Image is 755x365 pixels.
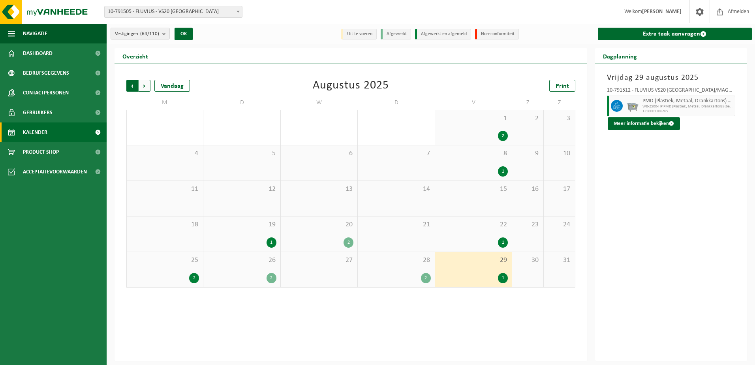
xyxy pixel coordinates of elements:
span: 28 [362,256,430,265]
span: 14 [362,185,430,194]
td: V [435,96,512,110]
span: Kalender [23,122,47,142]
span: 11 [131,185,199,194]
button: Meer informatie bekijken [608,117,680,130]
span: 10-791505 - FLUVIUS - VS20 ANTWERPEN [105,6,242,17]
li: Non-conformiteit [475,29,519,40]
div: 2 [189,273,199,283]
span: Navigatie [23,24,47,43]
div: 2 [421,273,431,283]
button: OK [175,28,193,40]
td: Z [544,96,575,110]
span: Bedrijfsgegevens [23,63,69,83]
span: 23 [516,220,539,229]
div: 1 [498,237,508,248]
a: Print [549,80,575,92]
span: 7 [362,149,430,158]
span: 8 [439,149,508,158]
span: T250001706265 [642,109,733,114]
span: 22 [439,220,508,229]
span: Volgende [139,80,150,92]
span: Acceptatievoorwaarden [23,162,87,182]
img: WB-2500-GAL-GY-01 [627,100,639,112]
span: 16 [516,185,539,194]
h3: Vrijdag 29 augustus 2025 [607,72,736,84]
span: 4 [131,149,199,158]
span: 26 [207,256,276,265]
div: 2 [344,237,353,248]
span: 31 [548,256,571,265]
span: 5 [207,149,276,158]
span: Vorige [126,80,138,92]
div: 1 [498,166,508,177]
span: 18 [131,220,199,229]
span: 20 [285,220,353,229]
span: Contactpersonen [23,83,69,103]
span: WB-2500-HP PMD (Plastiek, Metaal, Drankkartons) (bedrijven) [642,104,733,109]
span: PMD (Plastiek, Metaal, Drankkartons) (bedrijven) [642,98,733,104]
td: Z [512,96,544,110]
div: Vandaag [154,80,190,92]
div: 2 [267,273,276,283]
td: M [126,96,203,110]
span: Vestigingen [115,28,159,40]
span: 27 [285,256,353,265]
span: 10-791505 - FLUVIUS - VS20 ANTWERPEN [104,6,242,18]
span: Gebruikers [23,103,53,122]
span: 3 [548,114,571,123]
span: 24 [548,220,571,229]
div: 1 [498,273,508,283]
span: Product Shop [23,142,59,162]
strong: [PERSON_NAME] [642,9,682,15]
span: 9 [516,149,539,158]
span: 29 [439,256,508,265]
h2: Dagplanning [595,48,645,64]
span: Print [556,83,569,89]
span: 30 [516,256,539,265]
li: Afgewerkt [381,29,411,40]
count: (64/110) [140,31,159,36]
a: Extra taak aanvragen [598,28,752,40]
span: 17 [548,185,571,194]
div: 2 [498,131,508,141]
td: W [281,96,358,110]
li: Afgewerkt en afgemeld [415,29,471,40]
td: D [358,96,435,110]
span: 6 [285,149,353,158]
span: 19 [207,220,276,229]
span: Dashboard [23,43,53,63]
button: Vestigingen(64/110) [111,28,170,40]
div: Augustus 2025 [313,80,389,92]
div: 1 [267,237,276,248]
span: 1 [439,114,508,123]
h2: Overzicht [115,48,156,64]
td: D [203,96,280,110]
span: 25 [131,256,199,265]
li: Uit te voeren [341,29,377,40]
span: 21 [362,220,430,229]
span: 10 [548,149,571,158]
span: 13 [285,185,353,194]
span: 15 [439,185,508,194]
span: 12 [207,185,276,194]
div: 10-791512 - FLUVIUS VS20 [GEOGRAPHIC_DATA]/MAGAZIJN, KLANTENKANTOOR EN INFRA - DEURNE [607,88,736,96]
span: 2 [516,114,539,123]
